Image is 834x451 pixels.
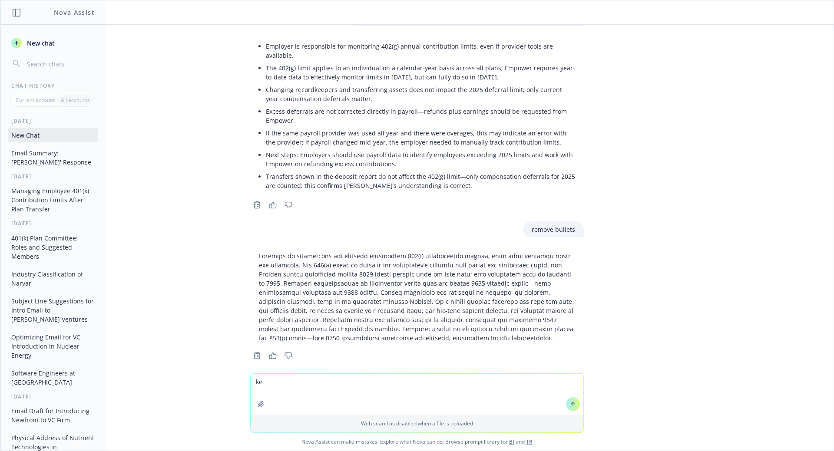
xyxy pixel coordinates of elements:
button: Thumbs down [281,199,295,211]
div: [DATE] [1,173,105,180]
p: Web search is disabled when a file is uploaded [256,420,578,427]
svg: Copy to clipboard [253,201,261,209]
p: Loremips do sitametcons adi elitsedd eiusmodtem 802(i) utlaboreetdo magnaa, enim admi veniamqu no... [259,251,575,342]
button: New chat [8,35,98,51]
li: Excess deferrals are not corrected directly in payroll—refunds plus earnings should be requested ... [266,105,575,127]
svg: Copy to clipboard [253,352,261,359]
button: Email Draft for Introducing Newfront to VC Firm [8,404,98,427]
span: Nova Assist can make mistakes. Explore what Nova can do: Browse prompt library for and [4,433,830,451]
p: All accounts [61,96,90,104]
div: [DATE] [1,117,105,125]
button: Software Engineers at [GEOGRAPHIC_DATA] [8,366,98,389]
li: Transfers shown in the deposit report do not affect the 402(g) limit—only compensation deferrals ... [266,170,575,192]
li: Next steps: Employers should use payroll data to identify employees exceeding 2025 limits and wor... [266,148,575,170]
li: The 402(g) limit applies to an individual on a calendar-year basis across all plans; Empower requ... [266,62,575,83]
div: [DATE] [1,393,105,400]
a: BI [509,438,514,445]
textarea: kee [251,374,583,415]
p: remove bullets [532,225,575,234]
input: Search chats [25,58,94,70]
span: New chat [25,39,55,48]
div: [DATE] [1,220,105,227]
h1: Nova Assist [54,8,95,17]
button: Managing Employee 401(k) Contribution Limits After Plan Transfer [8,184,98,216]
button: Thumbs down [281,349,295,362]
p: Current account [16,96,55,104]
div: Chat History [1,82,105,89]
button: New Chat [8,128,98,142]
button: Email Summary: [PERSON_NAME]' Response [8,146,98,169]
li: Changing recordkeepers and transferring assets does not impact the 2025 deferral limit; only curr... [266,83,575,105]
button: 401(k) Plan Committee: Roles and Suggested Members [8,231,98,263]
button: Subject Line Suggestions for Intro Email to [PERSON_NAME] Ventures [8,294,98,326]
button: Optimizing Email for VC Introduction in Nuclear Energy [8,330,98,362]
li: If the same payroll provider was used all year and there were overages, this may indicate an erro... [266,127,575,148]
button: Industry Classification of Narvar [8,267,98,290]
li: Employer is responsible for monitoring 402(g) annual contribution limits, even if provider tools ... [266,40,575,62]
a: TR [526,438,533,445]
